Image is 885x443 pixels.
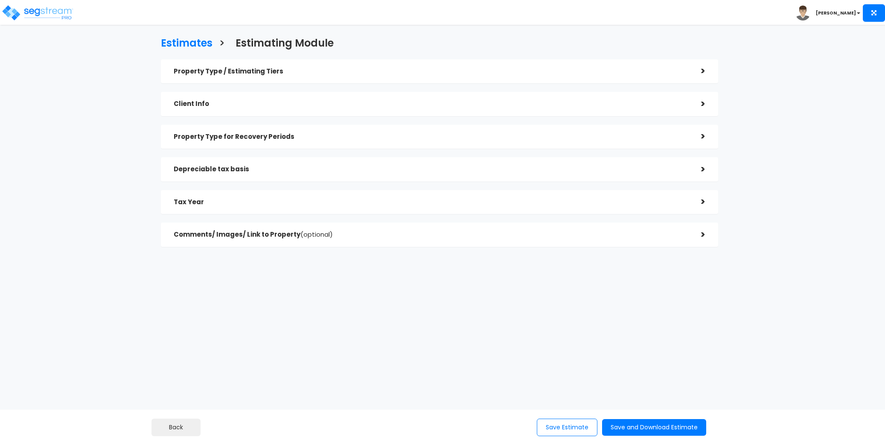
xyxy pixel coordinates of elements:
div: > [688,130,705,143]
div: > [688,195,705,208]
div: > [688,228,705,241]
span: (optional) [300,230,333,239]
h3: Estimates [161,38,213,51]
img: logo_pro_r.png [1,4,74,21]
h3: Estimating Module [236,38,334,51]
h5: Depreciable tax basis [174,166,688,173]
button: Save and Download Estimate [602,419,706,436]
b: [PERSON_NAME] [816,10,856,16]
h5: Tax Year [174,199,688,206]
button: Save Estimate [537,419,597,436]
div: > [688,65,705,78]
h5: Property Type for Recovery Periods [174,133,688,141]
div: > [688,97,705,111]
h3: > [219,38,225,51]
img: avatar.png [795,6,810,21]
h5: Client Info [174,100,688,108]
div: > [688,163,705,176]
h5: Comments/ Images/ Link to Property [174,231,688,238]
a: Estimating Module [229,29,334,55]
button: Back [151,419,201,436]
h5: Property Type / Estimating Tiers [174,68,688,75]
a: Estimates [154,29,213,55]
